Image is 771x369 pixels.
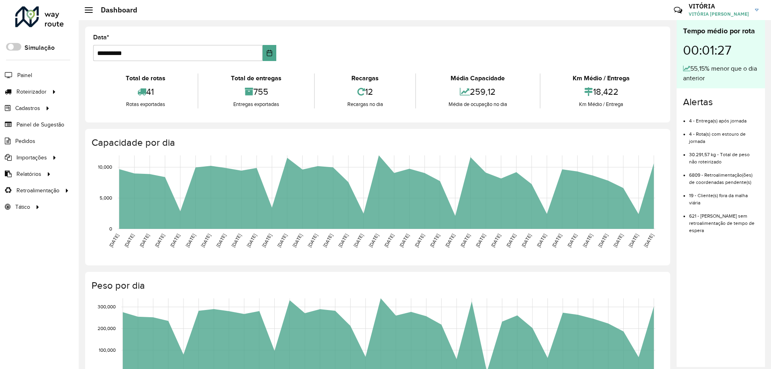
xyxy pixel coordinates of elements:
text: [DATE] [414,233,425,248]
text: [DATE] [520,233,532,248]
span: VITÓRIA [PERSON_NAME] [689,10,749,18]
a: Contato Rápido [669,2,687,19]
text: [DATE] [383,233,395,248]
text: [DATE] [536,233,547,248]
li: 6809 - Retroalimentação(ões) de coordenadas pendente(s) [689,165,759,186]
li: 30.291,57 kg - Total de peso não roteirizado [689,145,759,165]
text: [DATE] [154,233,165,248]
text: [DATE] [246,233,257,248]
span: Roteirizador [16,88,47,96]
text: [DATE] [566,233,578,248]
div: Tempo médio por rota [683,26,759,37]
li: 621 - [PERSON_NAME] sem retroalimentação de tempo de espera [689,206,759,234]
text: [DATE] [215,233,227,248]
text: [DATE] [292,233,303,248]
div: Média de ocupação no dia [418,100,537,108]
text: [DATE] [123,233,135,248]
text: [DATE] [307,233,318,248]
text: 300,000 [98,304,116,310]
h2: Dashboard [93,6,137,14]
text: [DATE] [200,233,212,248]
text: [DATE] [261,233,273,248]
span: Pedidos [15,137,35,145]
div: Total de entregas [200,73,312,83]
text: [DATE] [444,233,456,248]
text: [DATE] [169,233,181,248]
h3: VITÓRIA [689,2,749,10]
text: [DATE] [551,233,563,248]
h4: Alertas [683,96,759,108]
text: [DATE] [612,233,624,248]
label: Simulação [24,43,55,53]
text: 200,000 [98,326,116,331]
div: Km Médio / Entrega [543,100,660,108]
div: Km Médio / Entrega [543,73,660,83]
li: 19 - Cliente(s) fora da malha viária [689,186,759,206]
span: Importações [16,153,47,162]
text: [DATE] [597,233,609,248]
h4: Capacidade por dia [92,137,662,149]
text: [DATE] [108,233,120,248]
div: Críticas? Dúvidas? Elogios? Sugestões? Entre em contato conosco! [578,2,662,24]
text: 0 [109,226,112,231]
text: [DATE] [398,233,410,248]
text: [DATE] [322,233,334,248]
label: Data [93,33,109,42]
div: 55,15% menor que o dia anterior [683,64,759,83]
text: [DATE] [490,233,502,248]
text: [DATE] [276,233,288,248]
div: 12 [317,83,413,100]
div: Total de rotas [95,73,196,83]
div: Recargas [317,73,413,83]
div: Entregas exportadas [200,100,312,108]
text: [DATE] [582,233,594,248]
button: Choose Date [263,45,277,61]
text: [DATE] [337,233,349,248]
text: [DATE] [429,233,441,248]
span: Tático [15,203,30,211]
text: 5,000 [100,195,112,200]
text: 100,000 [99,347,116,353]
li: 4 - Entrega(s) após jornada [689,111,759,124]
text: [DATE] [368,233,379,248]
text: [DATE] [184,233,196,248]
text: [DATE] [505,233,517,248]
text: [DATE] [353,233,364,248]
span: Painel [17,71,32,80]
div: Média Capacidade [418,73,537,83]
text: [DATE] [628,233,639,248]
div: 00:01:27 [683,37,759,64]
text: [DATE] [475,233,486,248]
div: 755 [200,83,312,100]
span: Relatórios [16,170,41,178]
li: 4 - Rota(s) com estouro de jornada [689,124,759,145]
div: Rotas exportadas [95,100,196,108]
div: 259,12 [418,83,537,100]
text: [DATE] [643,233,655,248]
div: Recargas no dia [317,100,413,108]
h4: Peso por dia [92,280,662,292]
div: 18,422 [543,83,660,100]
span: Cadastros [15,104,40,112]
text: [DATE] [139,233,150,248]
text: [DATE] [230,233,242,248]
div: 41 [95,83,196,100]
text: 10,000 [98,165,112,170]
span: Painel de Sugestão [16,120,64,129]
text: [DATE] [459,233,471,248]
span: Retroalimentação [16,186,59,195]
